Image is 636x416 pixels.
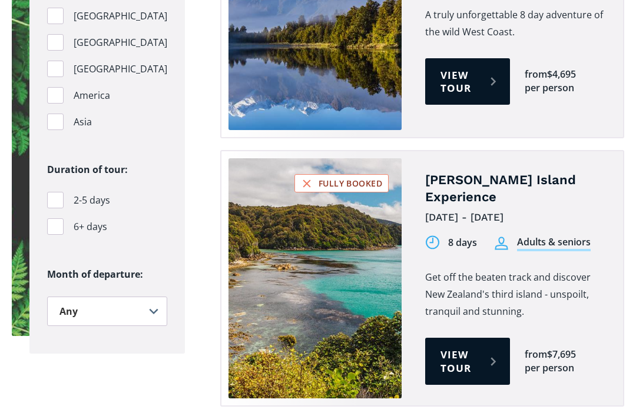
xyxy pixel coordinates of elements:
span: 6+ days [74,219,107,235]
span: [GEOGRAPHIC_DATA] [74,8,167,24]
div: per person [525,361,574,375]
p: Get off the beaten track and discover New Zealand's third island - unspoilt, tranquil and stunning. [425,269,605,320]
div: $7,695 [547,348,576,361]
span: America [74,88,110,104]
div: per person [525,81,574,95]
legend: Month of departure: [47,266,167,283]
div: $4,695 [547,68,576,81]
span: 2-5 days [74,192,110,208]
div: 8 [448,236,453,249]
span: [GEOGRAPHIC_DATA] [74,61,167,77]
div: Adults & seniors [517,235,591,251]
a: View tour [425,338,510,385]
div: days [456,236,477,249]
span: Asia [74,114,92,130]
legend: Duration of tour: [47,161,128,178]
span: [GEOGRAPHIC_DATA] [74,35,167,51]
a: View tour [425,58,510,105]
h4: [PERSON_NAME] Island Experience [425,172,605,205]
div: from [525,348,547,361]
p: A truly unforgettable 8 day adventure of the wild West Coast. [425,6,605,41]
div: from [525,68,547,81]
div: [DATE] - [DATE] [425,208,605,227]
